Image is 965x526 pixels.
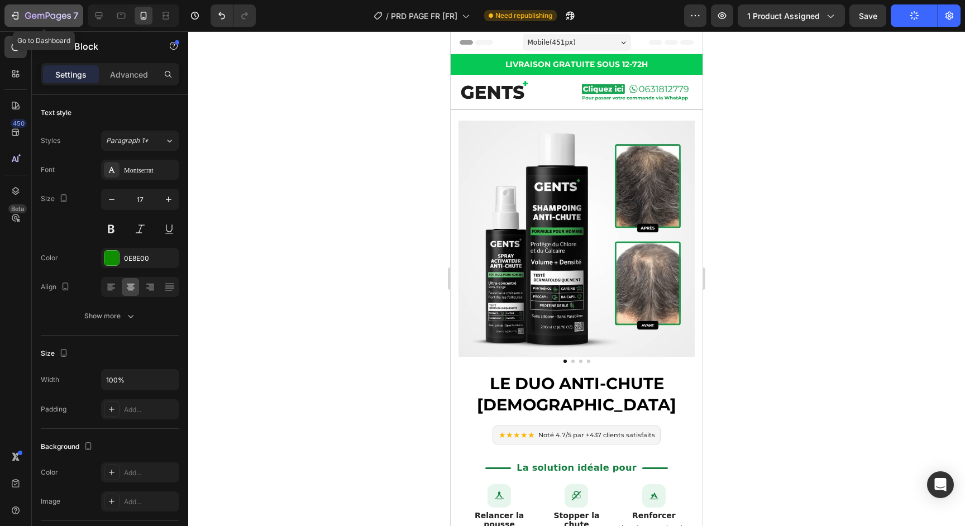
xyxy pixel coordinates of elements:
[495,11,552,21] span: Need republishing
[124,165,176,175] div: Montserrat
[73,9,78,22] p: 7
[41,192,70,207] div: Size
[386,10,389,22] span: /
[41,346,70,361] div: Size
[92,480,160,498] div: Stopper la chute
[738,4,845,27] button: 1 product assigned
[41,375,59,385] div: Width
[41,253,58,263] div: Color
[747,10,820,22] span: 1 product assigned
[124,468,176,478] div: Add...
[101,131,179,151] button: Paragraph 1*
[849,4,886,27] button: Save
[41,136,60,146] div: Styles
[41,439,95,455] div: Background
[15,480,83,498] div: Relancer la pousse
[451,31,703,526] iframe: Design area
[110,69,148,80] p: Advanced
[391,10,457,22] span: PRD PAGE FR [FR]
[84,310,136,322] div: Show more
[124,405,176,415] div: Add...
[124,497,176,507] div: Add...
[41,404,66,414] div: Padding
[41,467,58,477] div: Color
[55,69,87,80] p: Settings
[8,204,27,213] div: Beta
[11,119,27,128] div: 450
[41,496,60,506] div: Image
[211,4,256,27] div: Undo/Redo
[169,492,237,512] div: les cheveux depuis les racines
[859,11,877,21] span: Save
[124,254,176,264] div: 0E8E00
[41,306,179,326] button: Show more
[54,40,149,53] p: Text Block
[41,108,71,118] div: Text style
[927,471,954,498] div: Open Intercom Messenger
[106,136,149,146] span: Paragraph 1*
[41,280,72,295] div: Align
[181,480,225,489] div: Renforcer
[41,165,55,175] div: Font
[4,4,83,27] button: 7
[102,370,179,390] input: Auto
